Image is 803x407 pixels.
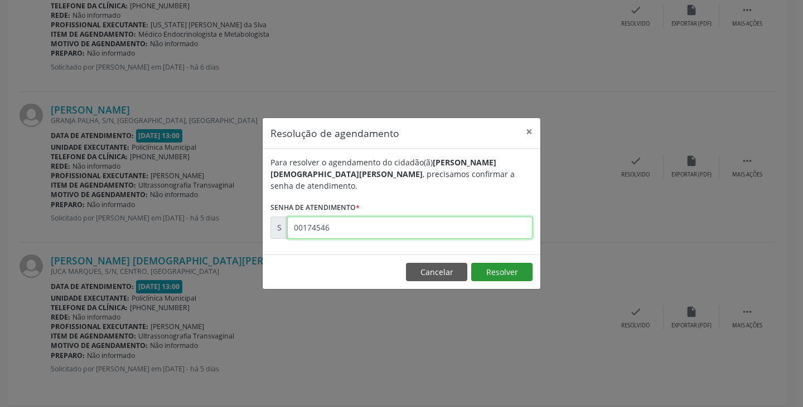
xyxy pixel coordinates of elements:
label: Senha de atendimento [270,199,360,217]
b: [PERSON_NAME] [DEMOGRAPHIC_DATA][PERSON_NAME] [270,157,496,179]
div: Para resolver o agendamento do cidadão(ã) , precisamos confirmar a senha de atendimento. [270,156,533,192]
button: Resolver [471,263,533,282]
button: Cancelar [406,263,467,282]
div: S [270,217,288,239]
h5: Resolução de agendamento [270,126,399,140]
button: Close [518,118,540,145]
